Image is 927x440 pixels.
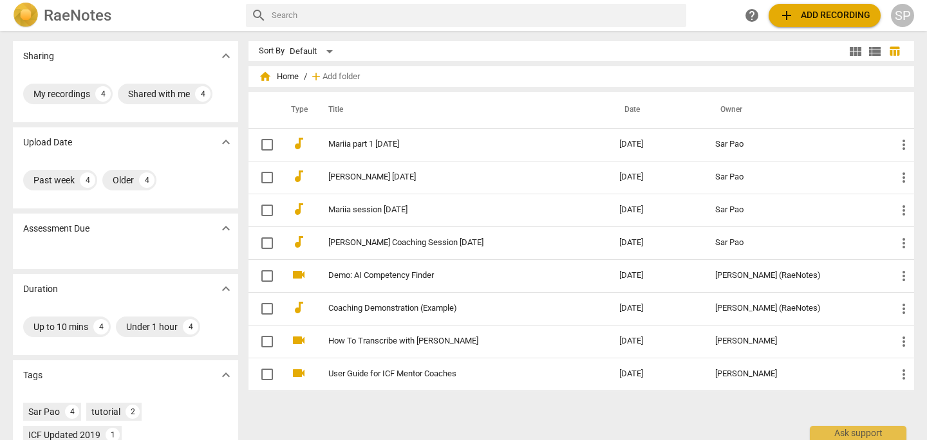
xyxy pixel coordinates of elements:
[126,320,178,333] div: Under 1 hour
[65,405,79,419] div: 4
[281,92,313,128] th: Type
[23,50,54,63] p: Sharing
[715,336,876,346] div: [PERSON_NAME]
[891,4,914,27] button: SP
[93,319,109,335] div: 4
[328,140,573,149] a: Mariia part 1 [DATE]
[896,268,912,284] span: more_vert
[291,333,306,348] span: videocam
[13,3,236,28] a: LogoRaeNotes
[128,87,190,100] div: Shared with me
[291,136,306,151] span: audiotrack
[715,304,876,313] div: [PERSON_NAME] (RaeNotes)
[865,42,885,61] button: List view
[126,405,140,419] div: 2
[183,319,198,335] div: 4
[848,44,863,59] span: view_module
[23,222,89,235] p: Assessment Due
[216,133,236,152] button: Show more
[609,128,705,161] td: [DATE]
[218,48,234,64] span: expand_more
[251,8,267,23] span: search
[609,292,705,325] td: [DATE]
[769,4,881,27] button: Upload
[113,174,134,187] div: Older
[23,136,72,149] p: Upload Date
[744,8,760,23] span: help
[13,3,39,28] img: Logo
[328,238,573,248] a: [PERSON_NAME] Coaching Session [DATE]
[216,279,236,298] button: Show more
[291,365,306,381] span: videocam
[846,42,865,61] button: Tile view
[715,205,876,215] div: Sar Pao
[33,174,75,187] div: Past week
[216,46,236,66] button: Show more
[609,358,705,390] td: [DATE]
[896,203,912,218] span: more_vert
[896,367,912,382] span: more_vert
[291,300,306,315] span: audiotrack
[896,301,912,316] span: more_vert
[28,405,60,418] div: Sar Pao
[609,325,705,358] td: [DATE]
[23,282,58,296] p: Duration
[291,169,306,184] span: audiotrack
[715,172,876,182] div: Sar Pao
[290,41,337,62] div: Default
[609,161,705,194] td: [DATE]
[95,86,111,102] div: 4
[291,201,306,217] span: audiotrack
[80,172,95,188] div: 4
[259,70,272,83] span: home
[896,334,912,349] span: more_vert
[23,369,42,382] p: Tags
[740,4,763,27] a: Help
[705,92,886,128] th: Owner
[609,226,705,259] td: [DATE]
[896,170,912,185] span: more_vert
[310,70,323,83] span: add
[328,304,573,313] a: Coaching Demonstration (Example)
[715,369,876,379] div: [PERSON_NAME]
[715,140,876,149] div: Sar Pao
[328,271,573,280] a: Demo: AI Competency Finder
[896,235,912,251] span: more_vert
[715,238,876,248] div: Sar Pao
[888,45,901,57] span: table_chart
[885,42,904,61] button: Table view
[218,221,234,236] span: expand_more
[33,320,88,333] div: Up to 10 mins
[779,8,870,23] span: Add recording
[218,367,234,383] span: expand_more
[259,46,285,56] div: Sort By
[216,219,236,238] button: Show more
[291,234,306,250] span: audiotrack
[715,271,876,280] div: [PERSON_NAME] (RaeNotes)
[33,87,90,100] div: My recordings
[91,405,120,418] div: tutorial
[896,137,912,152] span: more_vert
[218,134,234,150] span: expand_more
[44,6,111,24] h2: RaeNotes
[323,72,360,82] span: Add folder
[867,44,883,59] span: view_list
[218,281,234,297] span: expand_more
[609,194,705,226] td: [DATE]
[609,92,705,128] th: Date
[195,86,211,102] div: 4
[291,267,306,282] span: videocam
[328,336,573,346] a: How To Transcribe with [PERSON_NAME]
[313,92,609,128] th: Title
[304,72,307,82] span: /
[259,70,299,83] span: Home
[216,365,236,385] button: Show more
[328,369,573,379] a: User Guide for ICF Mentor Coaches
[810,426,906,440] div: Ask support
[328,205,573,215] a: Mariia session [DATE]
[328,172,573,182] a: [PERSON_NAME] [DATE]
[779,8,794,23] span: add
[609,259,705,292] td: [DATE]
[139,172,154,188] div: 4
